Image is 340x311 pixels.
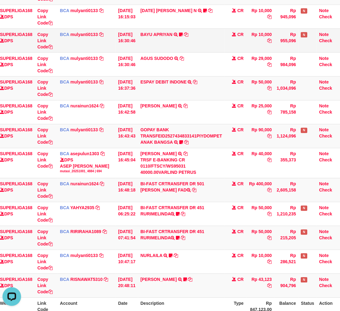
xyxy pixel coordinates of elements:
a: BAYU APRIYAN [141,32,172,37]
td: Rp 90,000 [246,124,274,148]
a: mulyanti0133 [71,253,98,258]
a: Copy nurainun1624 to clipboard [100,182,104,187]
td: BI-FAST CRTRANSFER DR 451 RURIMELINDA [138,226,225,250]
a: nurainun1624 [71,182,99,187]
a: Check [319,62,332,67]
span: CR [238,104,244,109]
span: BCA [60,56,69,61]
span: BCA [60,104,69,109]
span: CR [238,205,244,210]
a: Copy mulyanti0133 to clipboard [99,128,103,133]
a: Copy nurainun1624 to clipboard [100,104,104,109]
a: Copy Link Code [37,56,53,73]
a: Note [319,182,329,187]
a: Note [319,205,329,210]
a: Note [319,32,329,37]
span: CR [238,56,244,61]
td: [DATE] 16:30:46 [116,52,138,76]
td: Rp 10,000 [246,5,274,29]
td: Rp 955,096 [274,29,299,52]
a: Copy Link Code [37,80,53,97]
td: Rp 2,605,158 [274,178,299,202]
a: AGUS SUDODO [141,56,173,61]
td: Rp 215,205 [274,226,299,250]
a: Copy Rp 50,000 to clipboard [268,236,272,241]
a: Copy Rp 40,000 to clipboard [268,158,272,163]
td: Rp 29,000 [246,52,274,76]
a: GOPAY BANK TRANSFEID2527434833141PIYDOMPET ANAK BANGSA [141,128,222,145]
span: CR [238,8,244,13]
td: [DATE] 16:48:18 [116,178,138,202]
a: Copy BI-FAST CRTRANSFER DR 501 MUHAMMAD RIZKY FAD to clipboard [192,188,196,193]
a: Copy VARLIND PETRUS to clipboard [183,151,188,156]
td: [DATE] 10:47:17 [116,250,138,274]
td: [DATE] 16:37:36 [116,76,138,100]
a: Copy Link Code [37,253,53,271]
a: Copy AGUS SUDODO to clipboard [180,56,184,61]
a: Copy Rp 10,000 to clipboard [268,38,272,43]
a: Copy Link Code [37,128,53,145]
a: Copy BI-FAST CRTRANSFER DR 451 RURIMELINDA to clipboard [181,236,185,241]
td: Rp 945,096 [274,5,299,29]
td: BI-FAST CRTRANSFER DR 501 [PERSON_NAME] FAD [138,178,225,202]
a: mulyanti0133 [71,128,98,133]
td: Rp 785,158 [274,100,299,124]
a: Copy Rp 10,000 to clipboard [268,14,272,19]
td: [DATE] 16:15:03 [116,5,138,29]
td: BI-FAST CRTRANSFER DR 451 RURIMELINDA [138,202,225,226]
a: Copy Rp 50,000 to clipboard [268,86,272,91]
a: Check [319,86,332,91]
a: Check [319,134,332,139]
span: CR [238,128,244,133]
a: Copy Link Code [37,277,53,295]
a: Copy Link Code [37,104,53,121]
a: Note [319,56,329,61]
td: [DATE] 06:25:22 [116,202,138,226]
span: BCA [60,253,69,258]
a: RIRIRAHA1089 [71,229,102,234]
a: Check [319,188,332,193]
a: Copy mulyanti0133 to clipboard [99,32,103,37]
a: Note [319,8,329,13]
span: CR [238,151,244,156]
td: Rp 40,000 [246,148,274,178]
a: [PERSON_NAME] [141,151,177,156]
a: Copy mulyanti0133 to clipboard [99,253,103,258]
span: Has Note [301,254,307,259]
a: Check [319,236,332,241]
a: Copy Link Code [37,8,53,25]
a: Copy Link Code [37,182,53,199]
a: [PERSON_NAME] [141,104,177,109]
a: [DATE] [PERSON_NAME] N [141,8,197,13]
a: Copy ESPAY DEBIT INDONE to clipboard [193,80,198,85]
div: mutasi_20251001_4884 | 694 [60,169,113,174]
a: Copy asepulun1303 to clipboard [100,151,105,156]
a: Copy Link Code [37,229,53,247]
a: Note [319,277,329,282]
td: Rp 50,000 [246,76,274,100]
td: Rp 50,000 [246,226,274,250]
a: Copy YOSI EFENDI to clipboard [188,277,193,282]
a: Check [319,110,332,115]
span: BCA [60,229,69,234]
td: Rp 1,210,235 [274,202,299,226]
a: Copy YAHYA2935 to clipboard [96,205,100,210]
span: Has Note [301,206,307,211]
span: BCA [60,277,69,282]
a: Copy BI-FAST CRTRANSFER DR 451 RURIMELINDA to clipboard [181,212,185,217]
a: Copy Rp 90,000 to clipboard [268,134,272,139]
a: Check [319,283,332,288]
a: Check [319,212,332,217]
a: asepulun1303 [71,151,99,156]
td: [DATE] 16:42:58 [116,100,138,124]
a: Check [319,14,332,19]
a: Note [319,253,329,258]
span: BCA [60,80,69,85]
span: Has Note [301,128,307,133]
a: Check [319,259,332,264]
a: YAHYA2935 [70,205,94,210]
a: Copy mulyanti0133 to clipboard [99,8,103,13]
a: NURLAILA [141,253,163,258]
span: Has Note [301,277,307,283]
span: CR [238,277,244,282]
